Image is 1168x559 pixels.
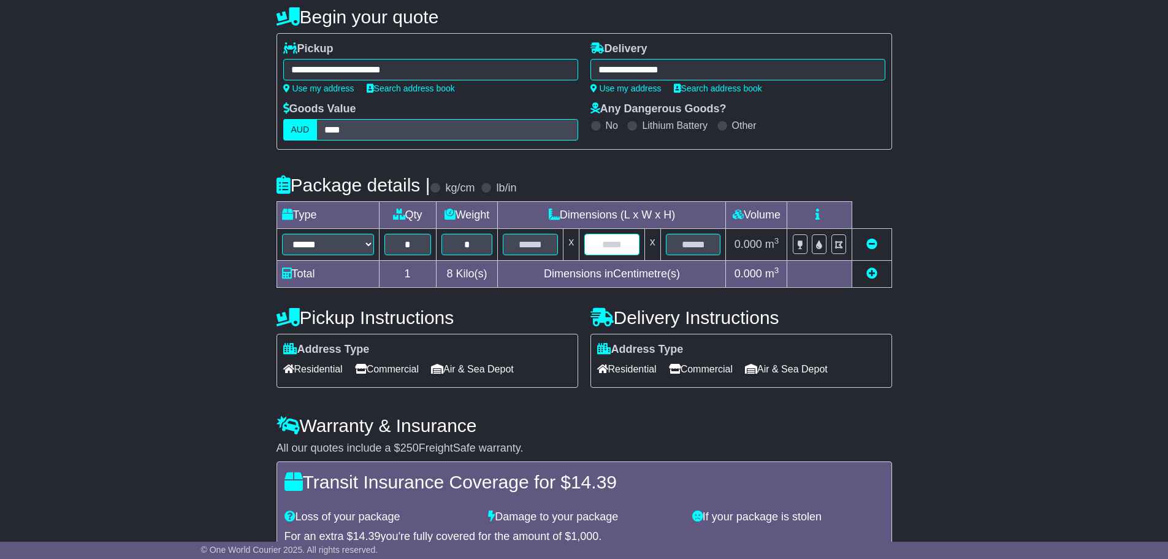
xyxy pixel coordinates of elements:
a: Use my address [590,83,662,93]
label: Other [732,120,757,131]
h4: Transit Insurance Coverage for $ [284,472,884,492]
span: m [765,238,779,250]
span: 8 [446,268,452,280]
label: No [606,120,618,131]
label: lb/in [496,182,516,195]
label: Any Dangerous Goods? [590,102,727,116]
td: x [644,229,660,261]
td: Weight [436,202,498,229]
sup: 3 [774,266,779,275]
td: Volume [726,202,787,229]
td: Dimensions in Centimetre(s) [498,261,726,288]
span: Commercial [669,360,733,379]
h4: Pickup Instructions [277,307,578,328]
td: Qty [379,202,436,229]
label: Pickup [283,42,334,56]
span: Residential [283,360,343,379]
td: Kilo(s) [436,261,498,288]
h4: Delivery Instructions [590,307,892,328]
span: m [765,268,779,280]
span: Air & Sea Depot [745,360,828,379]
div: Loss of your package [278,511,483,524]
label: Lithium Battery [642,120,708,131]
a: Remove this item [866,238,877,250]
span: 1,000 [571,530,598,542]
span: Commercial [355,360,419,379]
h4: Begin your quote [277,7,892,27]
a: Search address book [367,83,455,93]
div: For an extra $ you're fully covered for the amount of $ . [284,530,884,544]
td: Total [277,261,379,288]
label: Address Type [283,343,370,357]
div: All our quotes include a $ FreightSafe warranty. [277,442,892,455]
div: Damage to your package [482,511,686,524]
a: Use my address [283,83,354,93]
span: Residential [597,360,657,379]
div: If your package is stolen [686,511,890,524]
span: 14.39 [571,472,617,492]
label: Goods Value [283,102,356,116]
h4: Package details | [277,175,430,195]
span: 250 [400,442,419,454]
span: 0.000 [735,238,762,250]
td: Dimensions (L x W x H) [498,202,726,229]
span: © One World Courier 2025. All rights reserved. [201,545,378,555]
td: x [563,229,579,261]
sup: 3 [774,236,779,245]
label: Address Type [597,343,684,357]
td: 1 [379,261,436,288]
label: Delivery [590,42,647,56]
a: Search address book [674,83,762,93]
h4: Warranty & Insurance [277,415,892,436]
label: AUD [283,119,318,141]
a: Add new item [866,268,877,280]
span: 14.39 [353,530,381,542]
span: 0.000 [735,268,762,280]
td: Type [277,202,379,229]
label: kg/cm [445,182,475,195]
span: Air & Sea Depot [431,360,514,379]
